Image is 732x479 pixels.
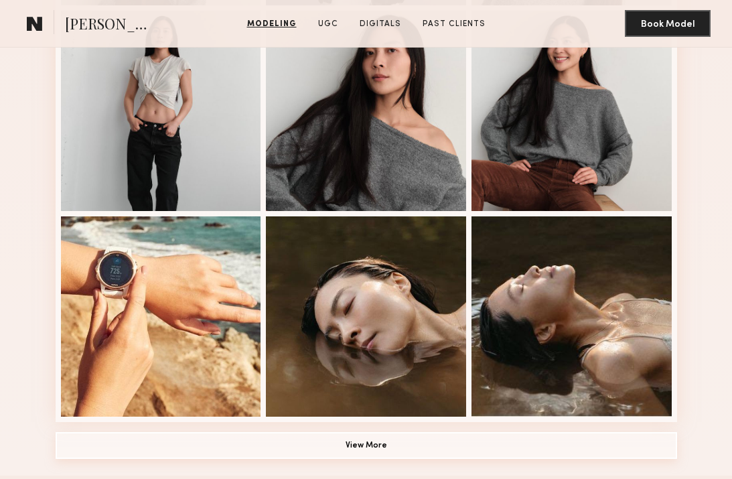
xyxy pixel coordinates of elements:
[354,18,407,30] a: Digitals
[625,10,711,37] button: Book Model
[313,18,344,30] a: UGC
[242,18,302,30] a: Modeling
[417,18,491,30] a: Past Clients
[56,432,677,459] button: View More
[625,17,711,29] a: Book Model
[65,13,158,37] span: [PERSON_NAME]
